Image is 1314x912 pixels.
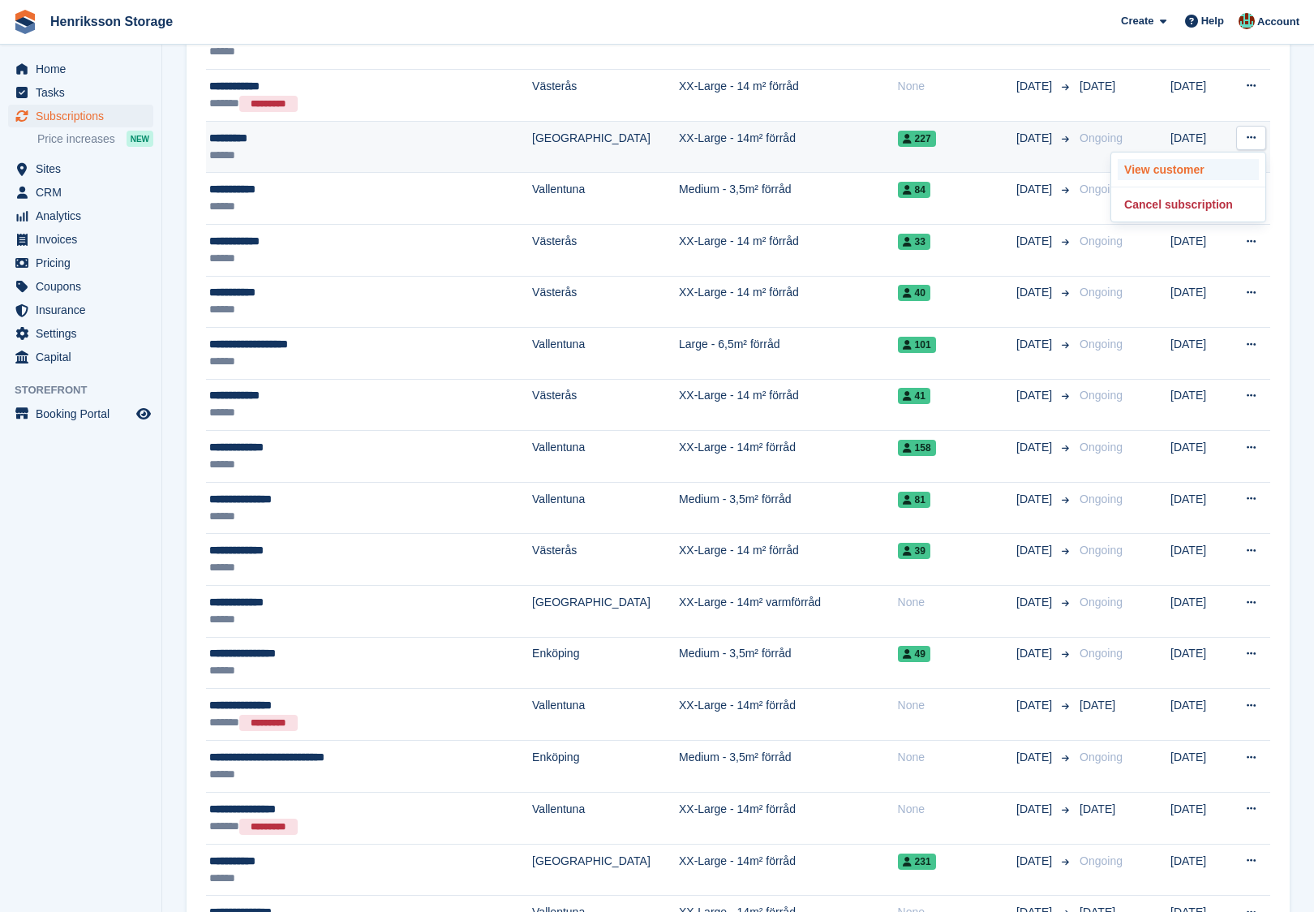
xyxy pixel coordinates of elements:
span: [DATE] [1016,336,1055,353]
span: 231 [898,854,936,870]
td: [DATE] [1170,121,1228,173]
span: Help [1201,13,1224,29]
span: 49 [898,646,930,662]
span: Storefront [15,382,161,398]
span: Invoices [36,228,133,251]
span: 33 [898,234,930,250]
td: Medium - 3,5m² förråd [679,173,898,225]
td: Enköping [532,637,679,689]
a: menu [8,299,153,321]
span: Price increases [37,131,115,147]
td: [DATE] [1170,586,1228,638]
span: Ongoing [1080,544,1123,557]
a: menu [8,204,153,227]
span: Booking Portal [36,402,133,425]
span: [DATE] [1016,181,1055,198]
span: Ongoing [1080,441,1123,454]
a: View customer [1118,159,1259,180]
a: menu [8,322,153,345]
span: [DATE] [1016,233,1055,250]
td: XX-Large - 14 m² förråd [679,224,898,276]
td: XX-Large - 14m² varmförråd [679,586,898,638]
div: None [898,594,1016,611]
div: None [898,697,1016,714]
td: [GEOGRAPHIC_DATA] [532,844,679,896]
span: 81 [898,492,930,508]
td: [DATE] [1170,69,1228,121]
span: 41 [898,388,930,404]
td: XX-Large - 14 m² förråd [679,276,898,328]
span: Subscriptions [36,105,133,127]
span: [DATE] [1016,130,1055,147]
a: Preview store [134,404,153,424]
td: Västerås [532,224,679,276]
div: NEW [127,131,153,147]
span: [DATE] [1016,284,1055,301]
a: menu [8,58,153,80]
span: [DATE] [1016,749,1055,766]
span: Analytics [36,204,133,227]
span: Settings [36,322,133,345]
td: Large - 6,5m² förråd [679,328,898,380]
td: Västerås [532,69,679,121]
span: CRM [36,181,133,204]
span: Coupons [36,275,133,298]
span: Insurance [36,299,133,321]
td: [GEOGRAPHIC_DATA] [532,586,679,638]
span: Account [1257,14,1299,30]
td: Västerås [532,276,679,328]
span: 39 [898,543,930,559]
span: 40 [898,285,930,301]
td: [DATE] [1170,431,1228,483]
span: 84 [898,182,930,198]
span: [DATE] [1016,387,1055,404]
span: [DATE] [1016,78,1055,95]
span: Pricing [36,252,133,274]
span: Sites [36,157,133,180]
td: [DATE] [1170,792,1228,844]
td: Vallentuna [532,431,679,483]
span: Ongoing [1080,751,1123,764]
span: Tasks [36,81,133,104]
span: Ongoing [1080,131,1123,144]
td: [DATE] [1170,844,1228,896]
a: menu [8,275,153,298]
td: XX-Large - 14m² förråd [679,792,898,844]
a: menu [8,81,153,104]
img: Isak Martinelle [1239,13,1255,29]
div: None [898,78,1016,95]
td: Medium - 3,5m² förråd [679,637,898,689]
span: Ongoing [1080,286,1123,299]
a: menu [8,228,153,251]
td: XX-Large - 14 m² förråd [679,534,898,586]
span: Ongoing [1080,183,1123,196]
span: [DATE] [1080,802,1115,815]
td: XX-Large - 14 m² förråd [679,69,898,121]
div: None [898,749,1016,766]
span: Capital [36,346,133,368]
a: menu [8,346,153,368]
td: [DATE] [1170,379,1228,431]
td: Vallentuna [532,792,679,844]
span: 101 [898,337,936,353]
td: [DATE] [1170,224,1228,276]
td: Vallentuna [532,173,679,225]
span: Ongoing [1080,234,1123,247]
a: menu [8,402,153,425]
a: Price increases NEW [37,130,153,148]
span: [DATE] [1016,439,1055,456]
td: XX-Large - 14 m² förråd [679,379,898,431]
td: Vallentuna [532,482,679,534]
td: XX-Large - 14m² förråd [679,431,898,483]
td: Medium - 3,5m² förråd [679,482,898,534]
td: [GEOGRAPHIC_DATA] [532,121,679,173]
td: Enköping [532,741,679,793]
span: [DATE] [1016,697,1055,714]
span: Home [36,58,133,80]
img: stora-icon-8386f47178a22dfd0bd8f6a31ec36ba5ce8667c1dd55bd0f319d3a0aa187defe.svg [13,10,37,34]
span: Ongoing [1080,596,1123,609]
td: [DATE] [1170,534,1228,586]
td: XX-Large - 14m² förråd [679,689,898,741]
td: [DATE] [1170,276,1228,328]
